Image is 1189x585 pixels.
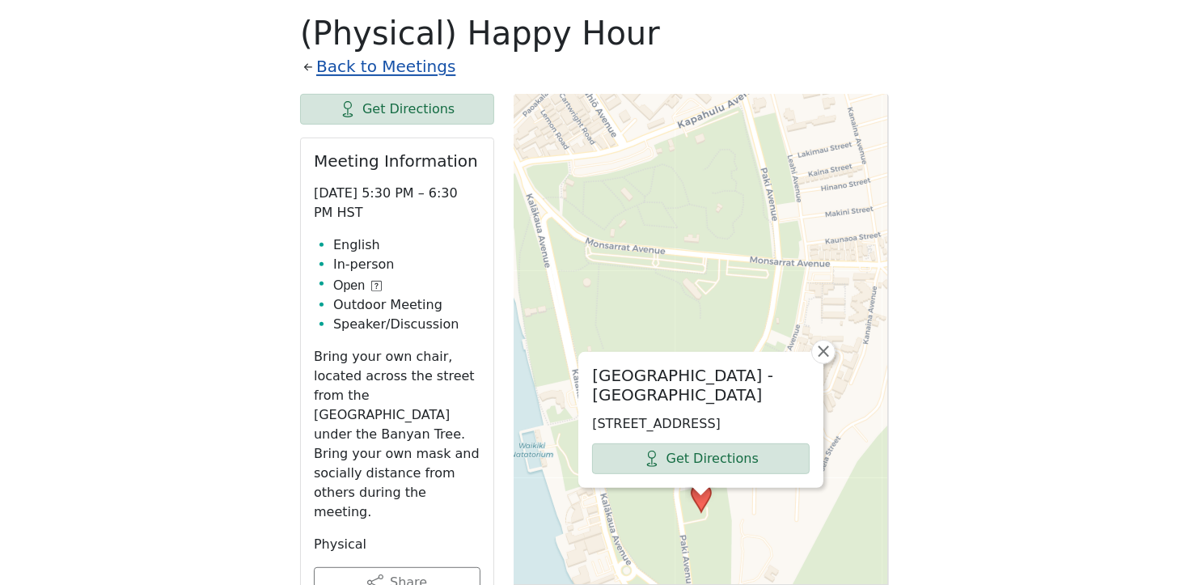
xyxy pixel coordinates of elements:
button: Open [333,276,382,295]
a: Get Directions [592,443,810,474]
p: Physical [314,535,480,554]
p: [STREET_ADDRESS] [592,414,810,434]
a: Close popup [811,340,836,364]
span: × [815,341,831,361]
span: Open [333,276,365,295]
h1: (Physical) Happy Hour [300,14,889,53]
a: Get Directions [300,94,494,125]
a: Back to Meetings [316,53,455,81]
p: Bring your own chair, located across the street from the [GEOGRAPHIC_DATA] under the Banyan Tree.... [314,347,480,522]
p: [DATE] 5:30 PM – 6:30 PM HST [314,184,480,223]
li: In-person [333,255,480,274]
li: English [333,235,480,255]
li: Speaker/Discussion [333,315,480,334]
h2: Meeting Information [314,151,480,171]
li: Outdoor Meeting [333,295,480,315]
h2: [GEOGRAPHIC_DATA] - [GEOGRAPHIC_DATA] [592,366,810,405]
